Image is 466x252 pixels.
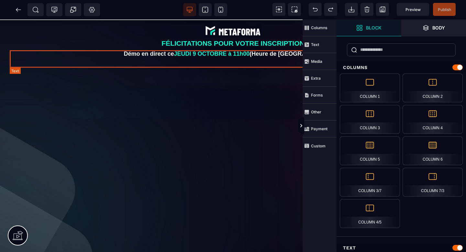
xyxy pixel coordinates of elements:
[303,104,337,120] span: Other
[303,70,337,87] span: Extra
[303,120,337,137] span: Payment
[183,3,196,16] span: View desktop
[65,3,81,16] span: Create Alert Modal
[32,6,39,13] span: SEO
[309,3,322,16] span: Undo
[361,3,373,16] span: Clear
[70,6,76,13] span: Popup
[405,7,421,12] span: Preview
[340,168,400,197] div: Column 3/7
[303,53,337,70] span: Media
[366,25,382,30] strong: Block
[311,25,327,30] strong: Columns
[401,19,466,36] span: Open Layers
[311,126,327,131] strong: Payment
[311,143,326,148] strong: Custom
[28,3,44,16] span: Seo meta data
[288,3,301,16] span: Screenshot
[337,19,401,36] span: Open Blocks
[89,6,95,13] span: Setting Body
[10,29,456,40] text: Démo en direct ce (Heure de [GEOGRAPHIC_DATA])
[51,6,58,13] span: Tracking
[311,76,321,81] strong: Extra
[311,59,322,64] strong: Media
[340,199,400,228] div: Column 4/5
[204,5,262,18] img: abe9e435164421cb06e33ef15842a39e_e5ef653356713f0d7dd3797ab850248d_Capture_d%E2%80%99e%CC%81cran_2...
[340,74,400,102] div: Column 1
[303,137,337,154] span: Custom Block
[272,3,285,16] span: View components
[340,105,400,134] div: Column 3
[214,3,227,16] span: View mobile
[311,93,323,97] strong: Forms
[376,3,389,16] span: Save
[303,19,337,36] span: Columns
[12,3,25,16] span: Back
[345,3,358,16] span: Open Import Webpage
[46,3,62,16] span: Tracking code
[303,87,337,104] span: Forms
[174,31,250,38] b: JEUDI 9 OCTOBRE à 11h00
[311,42,319,47] strong: Text
[403,168,463,197] div: Column 7/3
[433,3,456,16] span: Save
[403,105,463,134] div: Column 4
[10,19,456,29] text: FÉLICITATIONS POUR VOTRE INSCRIPTION
[438,7,451,12] span: Publish
[403,74,463,102] div: Column 2
[432,25,445,30] strong: Body
[199,3,212,16] span: View tablet
[397,3,429,16] span: Preview
[324,3,337,16] span: Redo
[337,62,466,74] div: Columns
[84,3,100,16] span: Favicon
[337,116,343,136] span: Toggle Views
[403,136,463,165] div: Column 6
[311,109,321,114] strong: Other
[303,36,337,53] span: Text
[340,136,400,165] div: Column 5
